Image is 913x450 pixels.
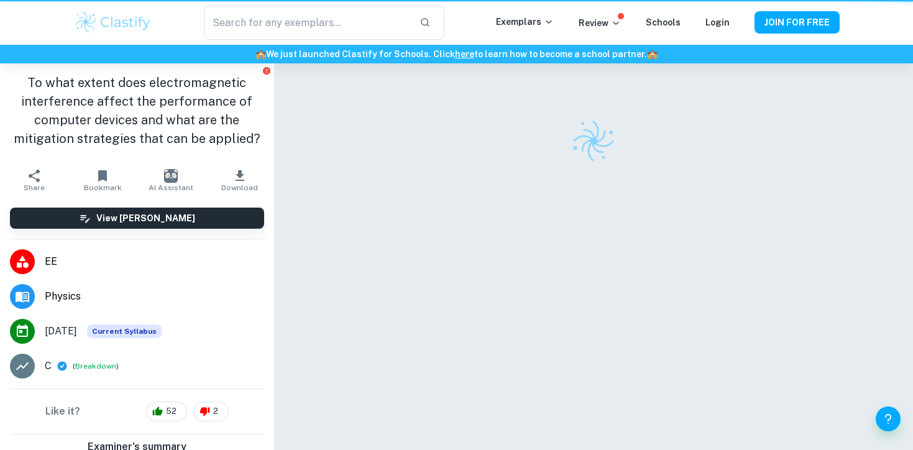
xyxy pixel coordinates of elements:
[24,183,45,192] span: Share
[705,17,730,27] a: Login
[96,211,195,225] h6: View [PERSON_NAME]
[68,163,137,198] button: Bookmark
[84,183,122,192] span: Bookmark
[2,47,911,61] h6: We just launched Clastify for Schools. Click to learn how to become a school partner.
[45,324,77,339] span: [DATE]
[646,17,681,27] a: Schools
[87,324,162,338] span: Current Syllabus
[164,169,178,183] img: AI Assistant
[149,183,193,192] span: AI Assistant
[255,49,266,59] span: 🏫
[45,289,264,304] span: Physics
[455,49,474,59] a: here
[45,254,264,269] span: EE
[45,404,80,419] h6: Like it?
[73,360,119,372] span: ( )
[496,15,554,29] p: Exemplars
[10,73,264,148] h1: To what extent does electromagnetic interference affect the performance of computer devices and w...
[755,11,840,34] button: JOIN FOR FREE
[159,405,183,418] span: 52
[206,405,225,418] span: 2
[204,5,409,40] input: Search for any exemplars...
[45,359,52,374] p: C
[146,402,187,421] div: 52
[579,16,621,30] p: Review
[221,183,258,192] span: Download
[10,208,264,229] button: View [PERSON_NAME]
[647,49,658,59] span: 🏫
[87,324,162,338] div: This exemplar is based on the current syllabus. Feel free to refer to it for inspiration/ideas wh...
[75,360,116,372] button: Breakdown
[137,163,205,198] button: AI Assistant
[193,402,229,421] div: 2
[206,163,274,198] button: Download
[566,114,620,168] img: Clastify logo
[74,10,153,35] img: Clastify logo
[876,406,901,431] button: Help and Feedback
[262,66,272,75] button: Report issue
